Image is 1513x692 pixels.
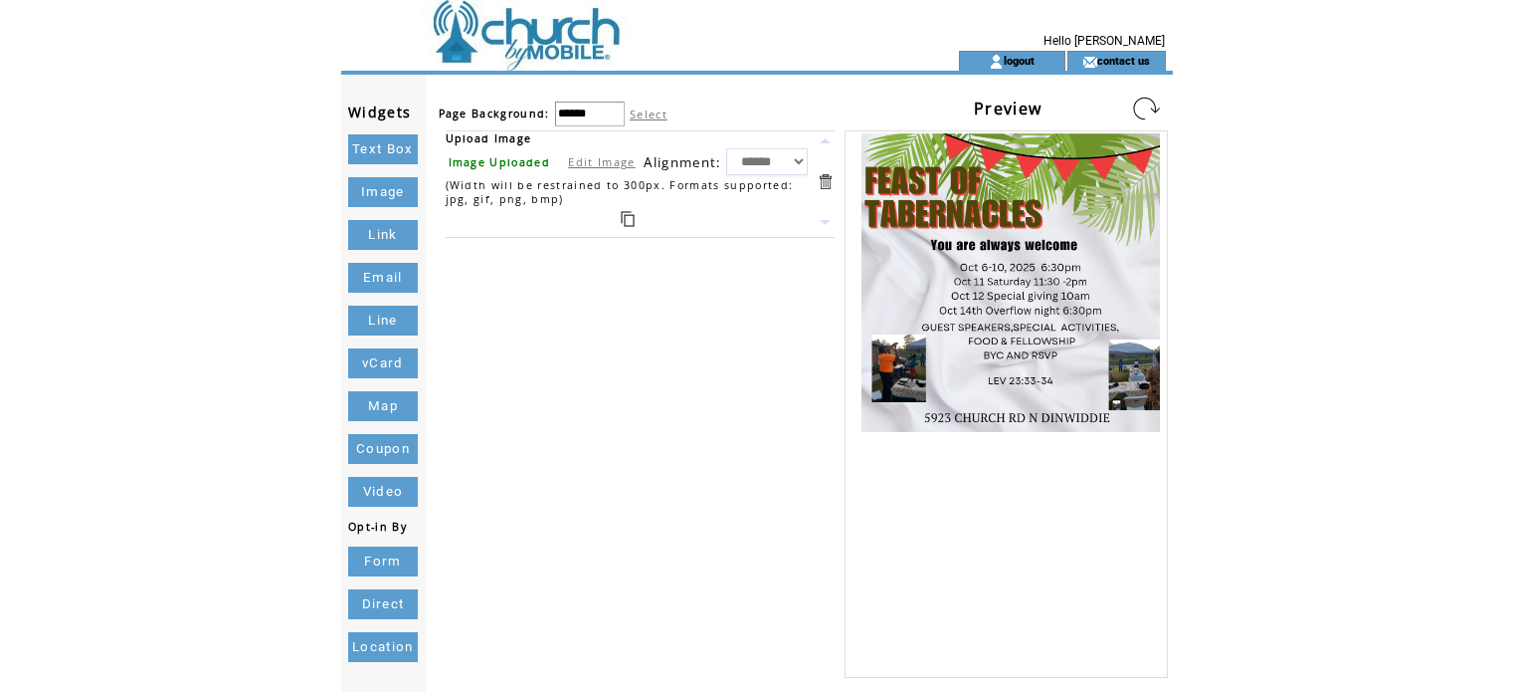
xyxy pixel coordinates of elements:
span: Preview [974,98,1041,119]
span: Alignment: [644,153,721,171]
span: Image Uploaded [449,155,551,169]
a: Duplicate this item [621,211,635,227]
a: Link [348,220,418,250]
span: Page Background: [439,107,550,120]
span: Opt-in By [348,520,407,534]
a: Form [348,547,418,577]
a: Image [348,177,418,207]
a: Text Box [348,134,418,164]
a: Map [348,391,418,421]
a: Move this item up [816,131,835,150]
img: contact_us_icon.gif [1082,54,1097,70]
a: Coupon [348,434,418,464]
a: logout [1004,54,1035,67]
span: Upload Image [446,131,532,145]
a: Location [348,632,418,662]
a: Video [348,477,418,507]
a: Edit Image [568,154,635,169]
a: Move this item down [816,213,835,232]
a: vCard [348,348,418,378]
img: account_icon.gif [989,54,1004,70]
a: Email [348,263,418,293]
span: Widgets [348,103,411,121]
a: Line [348,306,418,336]
a: Direct [348,589,418,619]
img: images [861,133,1160,432]
span: (Width will be restrained to 300px. Formats supported: jpg, gif, png, bmp) [446,178,794,206]
a: contact us [1097,54,1150,67]
span: Hello [PERSON_NAME] [1043,34,1165,48]
label: Select [630,107,667,121]
a: Delete this item [816,172,835,191]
